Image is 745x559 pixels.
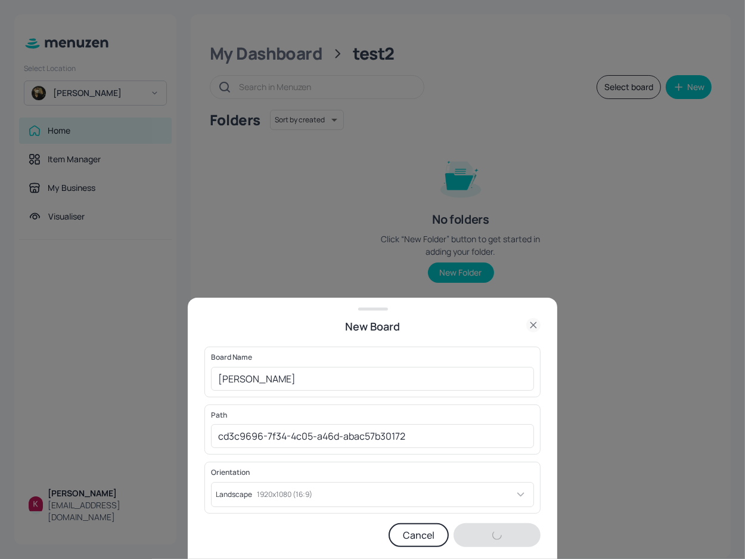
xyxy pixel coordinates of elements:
[389,523,449,547] button: Cancel
[211,353,534,362] p: Board Name
[204,318,541,335] div: New Board
[211,411,534,419] p: Path
[211,468,534,477] p: Orientation
[257,490,312,499] p: 1920x1080 (16:9)
[211,482,514,507] div: Landscape1920x1080 (16:9)
[216,490,252,499] p: Landscape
